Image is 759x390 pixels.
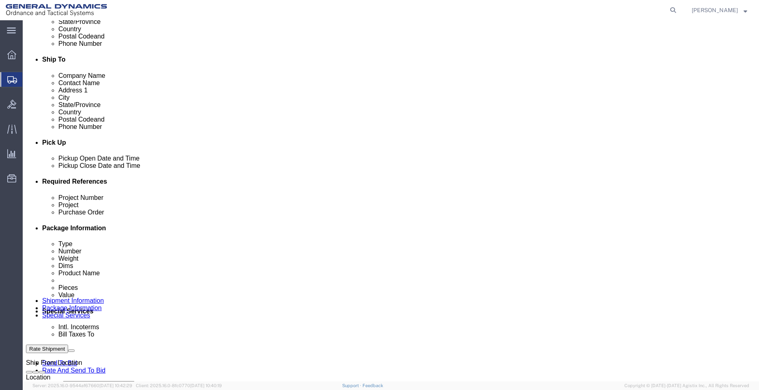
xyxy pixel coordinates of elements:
[190,383,222,388] span: [DATE] 10:40:19
[136,383,222,388] span: Client: 2025.16.0-8fc0770
[23,20,759,381] iframe: FS Legacy Container
[624,382,749,389] span: Copyright © [DATE]-[DATE] Agistix Inc., All Rights Reserved
[691,5,748,15] button: [PERSON_NAME]
[32,383,132,388] span: Server: 2025.16.0-9544af67660
[6,4,107,16] img: logo
[342,383,362,388] a: Support
[362,383,383,388] a: Feedback
[692,6,738,15] span: Ron Cain
[99,383,132,388] span: [DATE] 10:42:29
